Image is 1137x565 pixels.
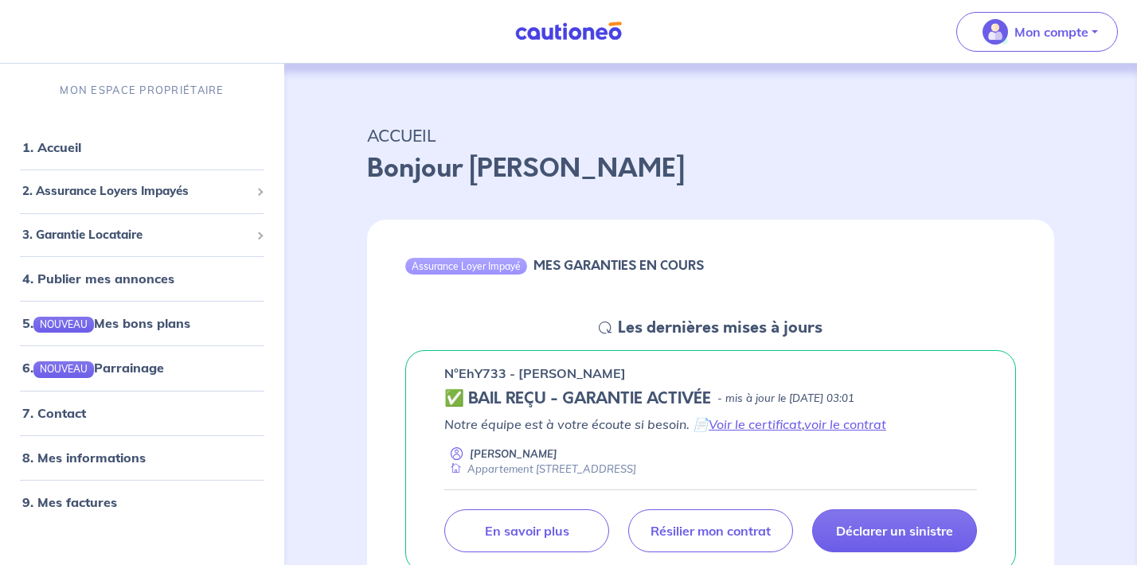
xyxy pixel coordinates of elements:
[444,389,711,408] h5: ✅ BAIL REÇU - GARANTIE ACTIVÉE
[444,509,609,552] a: En savoir plus
[509,21,628,41] img: Cautioneo
[22,360,164,376] a: 6.NOUVEAUParrainage
[367,150,1054,188] p: Bonjour [PERSON_NAME]
[22,226,250,244] span: 3. Garantie Locataire
[6,442,278,473] div: 8. Mes informations
[444,462,636,477] div: Appartement [STREET_ADDRESS]
[1014,22,1088,41] p: Mon compte
[405,258,527,274] div: Assurance Loyer Impayé
[6,486,278,518] div: 9. Mes factures
[709,416,802,432] a: Voir le certificat
[444,389,977,408] div: state: CONTRACT-VALIDATED, Context: NEW,MAYBE-CERTIFICATE,ALONE,LESSOR-DOCUMENTS
[836,523,953,539] p: Déclarer un sinistre
[22,450,146,466] a: 8. Mes informations
[470,446,557,462] p: [PERSON_NAME]
[22,271,174,286] a: 4. Publier mes annonces
[6,220,278,251] div: 3. Garantie Locataire
[6,131,278,163] div: 1. Accueil
[60,83,224,98] p: MON ESPACE PROPRIÉTAIRE
[6,397,278,429] div: 7. Contact
[956,12,1118,52] button: illu_account_valid_menu.svgMon compte
[22,494,117,510] a: 9. Mes factures
[22,182,250,201] span: 2. Assurance Loyers Impayés
[6,176,278,207] div: 2. Assurance Loyers Impayés
[6,263,278,294] div: 4. Publier mes annonces
[533,258,704,273] h6: MES GARANTIES EN COURS
[444,364,626,383] p: n°EhY733 - [PERSON_NAME]
[812,509,977,552] a: Déclarer un sinistre
[367,121,1054,150] p: ACCUEIL
[6,307,278,339] div: 5.NOUVEAUMes bons plans
[6,352,278,384] div: 6.NOUVEAUParrainage
[22,405,86,421] a: 7. Contact
[628,509,793,552] a: Résilier mon contrat
[804,416,886,432] a: voir le contrat
[651,523,771,539] p: Résilier mon contrat
[717,391,854,407] p: - mis à jour le [DATE] 03:01
[22,139,81,155] a: 1. Accueil
[22,315,190,331] a: 5.NOUVEAUMes bons plans
[618,318,822,337] h5: Les dernières mises à jours
[444,415,977,434] p: Notre équipe est à votre écoute si besoin. 📄 ,
[983,19,1008,45] img: illu_account_valid_menu.svg
[485,523,569,539] p: En savoir plus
